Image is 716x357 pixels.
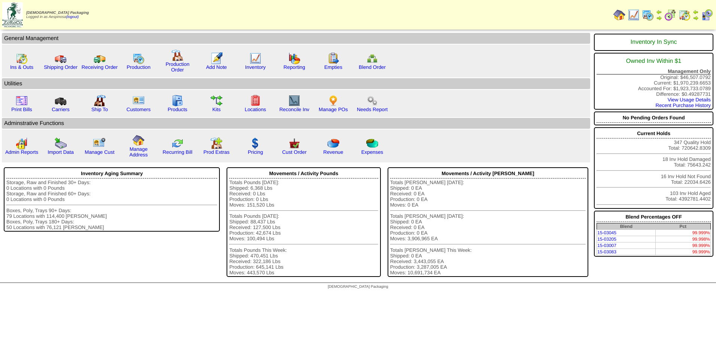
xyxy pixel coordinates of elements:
img: arrowright.gif [656,15,662,21]
a: Expenses [361,149,383,155]
td: Adminstrative Functions [2,118,590,129]
img: graph2.png [16,137,28,149]
th: Pct [655,223,710,230]
a: 15-03007 [597,243,616,248]
div: No Pending Orders Found [597,113,711,123]
td: 99.998% [655,236,710,242]
a: (logout) [66,15,79,19]
a: Pricing [248,149,263,155]
img: dollar.gif [249,137,261,149]
img: workorder.gif [327,52,339,64]
img: home.gif [613,9,625,21]
img: calendarinout.gif [16,52,28,64]
img: locations.gif [249,95,261,107]
div: Movements / Activity Pounds [229,169,378,178]
img: zoroco-logo-small.webp [2,2,23,27]
img: factory.gif [172,49,183,61]
div: Totals [PERSON_NAME] [DATE]: Shipped: 0 EA Received: 0 EA Production: 0 EA Moves: 0 EA Totals [PE... [390,180,586,275]
a: Production Order [166,61,189,73]
div: Current Holds [597,129,711,138]
a: Carriers [52,107,69,112]
img: import.gif [55,137,67,149]
a: Ins & Outs [10,64,33,70]
img: network.png [366,52,378,64]
td: 99.999% [655,242,710,249]
img: cabinet.gif [172,95,183,107]
div: Inventory Aging Summary [6,169,217,178]
a: Reporting [283,64,305,70]
img: reconcile.gif [172,137,183,149]
img: truck.gif [55,52,67,64]
img: truck3.gif [55,95,67,107]
a: Revenue [323,149,343,155]
img: graph.gif [288,52,300,64]
th: Blend [597,223,656,230]
a: View Usage Details [668,97,711,103]
span: [DEMOGRAPHIC_DATA] Packaging [26,11,89,15]
img: truck2.gif [94,52,106,64]
div: Original: $46,507.0792 Current: $1,970,239.6653 Accounted For: $1,923,733.0789 Difference: $0.492... [594,53,713,110]
img: line_graph.gif [628,9,640,21]
a: Add Note [206,64,227,70]
div: Inventory In Sync [597,35,711,49]
div: Management Only [597,68,711,74]
img: managecust.png [93,137,107,149]
a: Recurring Bill [163,149,192,155]
a: Manage Cust [85,149,114,155]
img: pie_chart.png [327,137,339,149]
a: Manage POs [319,107,348,112]
a: 15-03205 [597,237,616,242]
img: calendarprod.gif [642,9,654,21]
a: Inventory [245,64,266,70]
a: Shipping Order [44,64,78,70]
img: arrowleft.gif [693,9,699,15]
img: line_graph2.gif [288,95,300,107]
a: Admin Reports [5,149,38,155]
span: Logged in as Aespinosa [26,11,89,19]
td: 99.999% [655,249,710,255]
a: Customers [127,107,151,112]
img: arrowright.gif [693,15,699,21]
img: invoice2.gif [16,95,28,107]
td: General Management [2,33,590,44]
a: Blend Order [359,64,386,70]
div: Owned Inv Within $1 [597,54,711,68]
img: workflow.png [366,95,378,107]
img: cust_order.png [288,137,300,149]
a: Locations [245,107,266,112]
a: Empties [324,64,342,70]
img: orders.gif [210,52,222,64]
div: 347 Quality Hold Total: 720642.8309 18 Inv Hold Damaged Total: 75643.242 16 Inv Hold Not Found To... [594,127,713,209]
img: pie_chart2.png [366,137,378,149]
a: 15-03045 [597,230,616,235]
div: Blend Percentages OFF [597,212,711,222]
a: Reconcile Inv [279,107,309,112]
img: calendarprod.gif [133,52,145,64]
a: Production [127,64,151,70]
span: [DEMOGRAPHIC_DATA] Packaging [328,285,388,289]
td: Utilities [2,78,590,89]
a: Cust Order [282,149,306,155]
a: Kits [212,107,221,112]
img: calendarcustomer.gif [701,9,713,21]
img: calendarinout.gif [679,9,691,21]
img: home.gif [133,134,145,146]
div: Totals Pounds [DATE]: Shipped: 6,368 Lbs Received: 0 Lbs Production: 0 Lbs Moves: 151,520 Lbs Tot... [229,180,378,275]
a: Receiving Order [82,64,118,70]
div: Movements / Activity [PERSON_NAME] [390,169,586,178]
img: arrowleft.gif [656,9,662,15]
a: Needs Report [357,107,388,112]
a: Import Data [48,149,74,155]
img: customers.gif [133,95,145,107]
img: line_graph.gif [249,52,261,64]
a: Recent Purchase History [656,103,711,108]
img: po.png [327,95,339,107]
img: workflow.gif [210,95,222,107]
div: Storage, Raw and Finished 30+ Days: 0 Locations with 0 Pounds Storage, Raw and Finished 60+ Days:... [6,180,217,230]
a: Print Bills [11,107,32,112]
a: Products [168,107,188,112]
td: 99.999% [655,230,710,236]
img: prodextras.gif [210,137,222,149]
img: factory2.gif [94,95,106,107]
a: Prod Extras [203,149,230,155]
